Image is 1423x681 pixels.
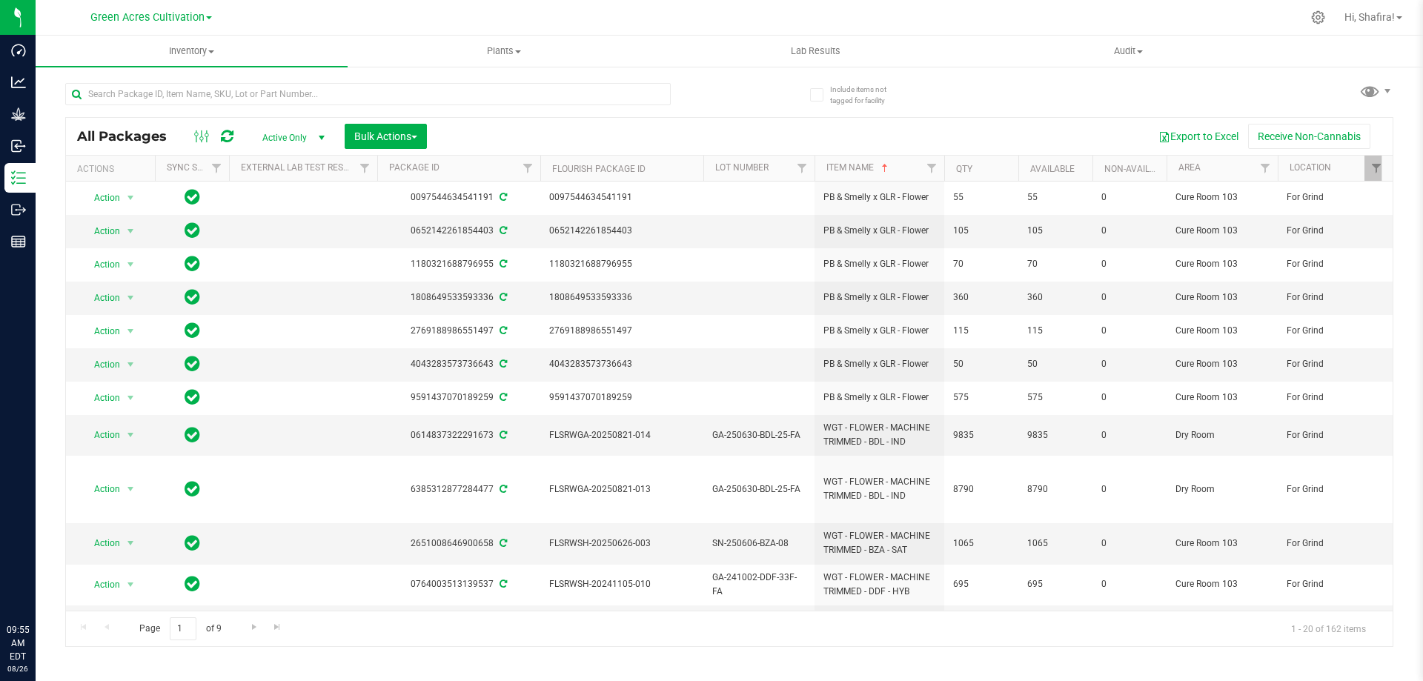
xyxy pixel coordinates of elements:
[826,162,891,173] a: Item Name
[497,484,507,494] span: Sync from Compliance System
[823,324,935,338] span: PB & Smelly x GLR - Flower
[122,321,140,342] span: select
[243,617,265,637] a: Go to the next page
[122,574,140,595] span: select
[81,533,121,554] span: Action
[81,221,121,242] span: Action
[497,538,507,548] span: Sync from Compliance System
[1175,428,1269,442] span: Dry Room
[1287,577,1380,591] span: For Grind
[11,234,26,249] inline-svg: Reports
[1101,357,1158,371] span: 0
[823,290,935,305] span: PB & Smelly x GLR - Flower
[1287,224,1380,238] span: For Grind
[549,257,694,271] span: 1180321688796955
[497,292,507,302] span: Sync from Compliance System
[1027,482,1084,496] span: 8790
[953,391,1009,405] span: 575
[389,162,439,173] a: Package ID
[712,482,806,496] span: GA-250630-BDL-25-FA
[497,192,507,202] span: Sync from Compliance System
[7,663,29,674] p: 08/26
[375,290,543,305] div: 1808649533593336
[11,170,26,185] inline-svg: Inventory
[375,224,543,238] div: 0652142261854403
[1287,391,1380,405] span: For Grind
[712,428,806,442] span: GA-250630-BDL-25-FA
[1175,324,1269,338] span: Cure Room 103
[1287,537,1380,551] span: For Grind
[953,290,1009,305] span: 360
[170,617,196,640] input: 1
[549,482,694,496] span: FLSRWGA-20250821-013
[1175,357,1269,371] span: Cure Room 103
[1175,482,1269,496] span: Dry Room
[1175,290,1269,305] span: Cure Room 103
[127,617,233,640] span: Page of 9
[267,617,288,637] a: Go to the last page
[549,537,694,551] span: FLSRWSH-20250626-003
[375,257,543,271] div: 1180321688796955
[1104,164,1170,174] a: Non-Available
[36,44,348,58] span: Inventory
[241,162,357,173] a: External Lab Test Result
[375,537,543,551] div: 2651008646900658
[549,290,694,305] span: 1808649533593336
[1175,190,1269,205] span: Cure Room 103
[497,392,507,402] span: Sync from Compliance System
[1027,224,1084,238] span: 105
[36,36,348,67] a: Inventory
[497,359,507,369] span: Sync from Compliance System
[122,187,140,208] span: select
[549,224,694,238] span: 0652142261854403
[1279,617,1378,640] span: 1 - 20 of 162 items
[354,130,417,142] span: Bulk Actions
[375,391,543,405] div: 9591437070189259
[122,354,140,375] span: select
[1101,290,1158,305] span: 0
[953,577,1009,591] span: 695
[1287,257,1380,271] span: For Grind
[375,428,543,442] div: 0614837322291673
[185,574,200,594] span: In Sync
[185,220,200,241] span: In Sync
[1364,156,1389,181] a: Filter
[1344,11,1395,23] span: Hi, Shafira!
[953,224,1009,238] span: 105
[715,162,769,173] a: Lot Number
[823,475,935,503] span: WGT - FLOWER - MACHINE TRIMMED - BDL - IND
[953,190,1009,205] span: 55
[956,164,972,174] a: Qty
[1101,224,1158,238] span: 0
[1027,190,1084,205] span: 55
[1175,391,1269,405] span: Cure Room 103
[1030,164,1075,174] a: Available
[1027,428,1084,442] span: 9835
[11,107,26,122] inline-svg: Grow
[167,162,224,173] a: Sync Status
[497,225,507,236] span: Sync from Compliance System
[185,425,200,445] span: In Sync
[122,479,140,499] span: select
[11,202,26,217] inline-svg: Outbound
[1149,124,1248,149] button: Export to Excel
[1101,537,1158,551] span: 0
[1287,190,1380,205] span: For Grind
[122,221,140,242] span: select
[44,560,62,578] iframe: Resource center unread badge
[185,253,200,274] span: In Sync
[830,84,904,106] span: Include items not tagged for facility
[1027,290,1084,305] span: 360
[1027,257,1084,271] span: 70
[345,124,427,149] button: Bulk Actions
[712,571,806,599] span: GA-241002-DDF-33F-FA
[1175,257,1269,271] span: Cure Room 103
[497,325,507,336] span: Sync from Compliance System
[1101,391,1158,405] span: 0
[549,324,694,338] span: 2769188986551497
[823,529,935,557] span: WGT - FLOWER - MACHINE TRIMMED - BZA - SAT
[1178,162,1201,173] a: Area
[81,354,121,375] span: Action
[90,11,205,24] span: Green Acres Cultivation
[185,387,200,408] span: In Sync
